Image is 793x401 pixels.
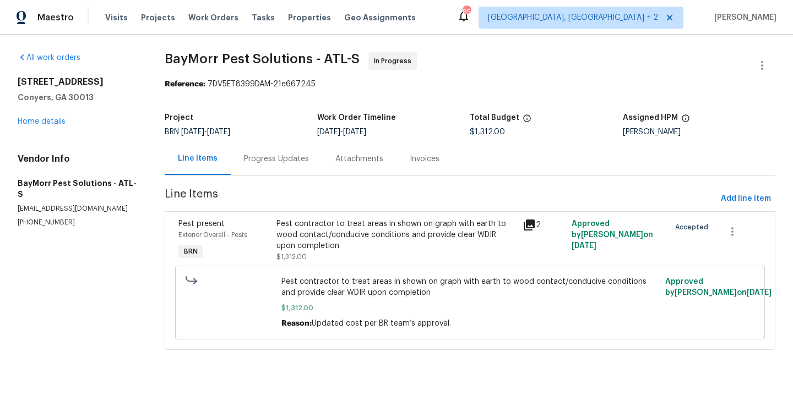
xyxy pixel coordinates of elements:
span: Accepted [675,222,713,233]
span: $1,312.00 [276,254,307,260]
span: Pest present [178,220,225,228]
span: BRN [165,128,230,136]
span: [DATE] [343,128,366,136]
span: [DATE] [317,128,340,136]
div: 7DV5ET8399DAM-21e667245 [165,79,775,90]
h5: BayMorr Pest Solutions - ATL-S [18,178,138,200]
p: [PHONE_NUMBER] [18,218,138,227]
span: Pest contractor to treat areas in shown on graph with earth to wood contact/conducive conditions ... [281,276,659,298]
span: Exterior Overall - Pests [178,232,247,238]
div: 85 [463,7,470,18]
span: Maestro [37,12,74,23]
div: 2 [523,218,565,232]
div: Line Items [178,153,218,164]
h2: [STREET_ADDRESS] [18,76,138,87]
span: Reason: [281,320,312,327]
span: The total cost of line items that have been proposed by Opendoor. This sum includes line items th... [523,114,531,128]
h5: Project [165,114,193,122]
span: In Progress [374,56,416,67]
span: [DATE] [572,242,596,250]
div: Invoices [410,153,439,164]
span: Projects [141,12,175,23]
span: - [317,128,366,136]
span: $1,312.00 [470,128,505,136]
span: - [181,128,230,136]
span: [DATE] [747,289,772,296]
span: Approved by [PERSON_NAME] on [665,278,772,296]
span: Tasks [252,14,275,21]
a: All work orders [18,54,80,62]
h5: Assigned HPM [623,114,678,122]
span: Line Items [165,189,716,209]
div: [PERSON_NAME] [623,128,775,136]
p: [EMAIL_ADDRESS][DOMAIN_NAME] [18,204,138,213]
span: $1,312.00 [281,303,659,314]
span: [GEOGRAPHIC_DATA], [GEOGRAPHIC_DATA] + 2 [488,12,658,23]
span: Approved by [PERSON_NAME] on [572,220,653,250]
b: Reference: [165,80,205,88]
span: Updated cost per BR team’s approval. [312,320,451,327]
span: Properties [288,12,331,23]
span: [PERSON_NAME] [710,12,776,23]
span: The hpm assigned to this work order. [681,114,690,128]
h5: Conyers, GA 30013 [18,92,138,103]
a: Home details [18,118,66,125]
span: BayMorr Pest Solutions - ATL-S [165,52,360,65]
div: Attachments [335,153,383,164]
h4: Vendor Info [18,153,138,164]
button: Add line item [716,189,775,209]
span: [DATE] [181,128,204,136]
span: Add line item [721,192,771,206]
div: Progress Updates [244,153,309,164]
div: Pest contractor to treat areas in shown on graph with earth to wood contact/conducive conditions ... [276,218,515,251]
span: Work Orders [188,12,238,23]
span: BRN [180,246,202,257]
h5: Work Order Timeline [317,114,396,122]
span: Geo Assignments [344,12,416,23]
span: Visits [105,12,128,23]
span: [DATE] [207,128,230,136]
h5: Total Budget [470,114,519,122]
